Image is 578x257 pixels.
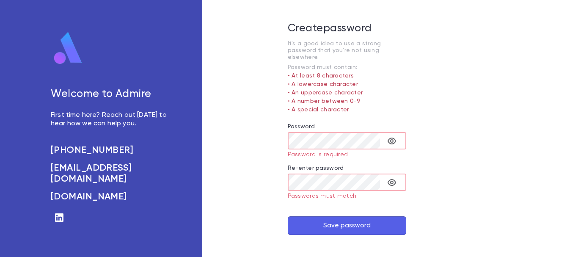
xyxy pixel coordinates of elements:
p: Password must contain: [288,64,406,71]
p: It's a good idea to use a strong password that you're not using elsewhere. [288,40,406,61]
p: • An uppercase character [288,89,406,96]
p: • A lowercase character [288,81,406,88]
p: • At least 8 characters [288,72,406,79]
h5: Create password [288,22,406,35]
img: logo [51,31,85,65]
p: Password is required [288,151,400,158]
a: [PHONE_NUMBER] [51,145,168,156]
a: [EMAIL_ADDRESS][DOMAIN_NAME] [51,163,168,185]
p: • A number between 0-9 [288,98,406,105]
button: toggle password visibility [383,174,400,191]
label: Re-enter password [288,165,344,171]
button: toggle password visibility [383,133,400,149]
h5: Welcome to Admire [51,88,168,101]
button: Save password [288,216,406,235]
p: • A special character [288,106,406,113]
p: First time here? Reach out [DATE] to hear how we can help you. [51,111,168,128]
a: [DOMAIN_NAME] [51,191,168,202]
p: Passwords must match [288,193,400,199]
label: Password [288,123,315,130]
